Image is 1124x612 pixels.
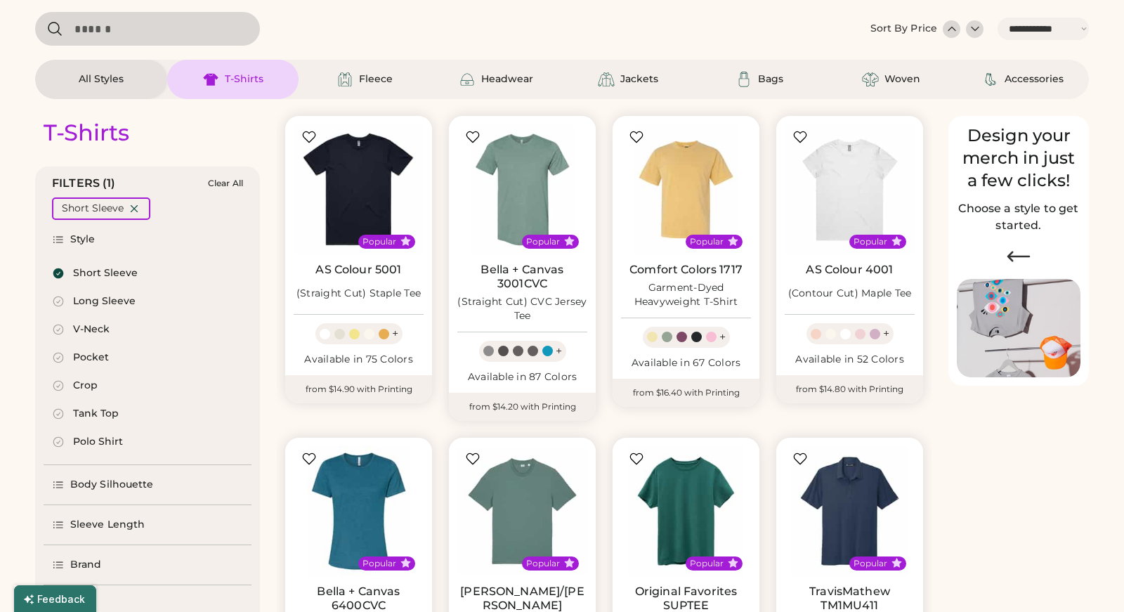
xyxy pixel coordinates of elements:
div: from $14.90 with Printing [285,375,432,403]
div: Polo Shirt [73,435,123,449]
div: T-Shirts [225,72,263,86]
a: AS Colour 5001 [315,263,401,277]
button: Popular Style [728,236,738,247]
div: (Straight Cut) CVC Jersey Tee [457,295,587,323]
div: Available in 75 Colors [294,353,424,367]
div: Popular [362,236,396,247]
a: Bella + Canvas 3001CVC [457,263,587,291]
button: Popular Style [564,558,575,568]
a: AS Colour 4001 [806,263,893,277]
img: Accessories Icon [982,71,999,88]
div: + [392,326,398,341]
div: Sleeve Length [70,518,145,532]
img: AS Colour 5001 (Straight Cut) Staple Tee [294,124,424,254]
div: Popular [362,558,396,569]
div: Brand [70,558,102,572]
button: Popular Style [728,558,738,568]
img: Jackets Icon [598,71,615,88]
button: Popular Style [564,236,575,247]
div: + [556,344,562,359]
div: T-Shirts [44,119,129,147]
button: Popular Style [891,236,902,247]
img: Stanley/Stella SATU001 Creator 2.0 Premium Tee [457,446,587,576]
div: Clear All [208,178,243,188]
div: Sort By Price [870,22,937,36]
div: Short Sleeve [62,202,124,216]
div: Bags [758,72,783,86]
div: Design your merch in just a few clicks! [957,124,1080,192]
img: Comfort Colors 1717 Garment-Dyed Heavyweight T-Shirt [621,124,751,254]
div: (Contour Cut) Maple Tee [788,287,912,301]
img: T-Shirts Icon [202,71,219,88]
div: Popular [854,558,887,569]
img: BELLA + CANVAS 3001CVC (Straight Cut) CVC Jersey Tee [457,124,587,254]
img: AS Colour 4001 (Contour Cut) Maple Tee [785,124,915,254]
div: Available in 52 Colors [785,353,915,367]
button: Popular Style [400,236,411,247]
div: Popular [854,236,887,247]
div: Fleece [359,72,393,86]
div: FILTERS (1) [52,175,116,192]
div: Headwear [481,72,533,86]
img: TravisMathew TM1MU411 Oceanside Solid Polo [785,446,915,576]
div: Popular [526,236,560,247]
img: BELLA + CANVAS 6400CVC (Contour Cut) Relaxed Fit Heather CVC Tee [294,446,424,576]
div: Available in 67 Colors [621,356,751,370]
div: Short Sleeve [73,266,138,280]
div: + [883,326,889,341]
div: Popular [526,558,560,569]
div: Tank Top [73,407,119,421]
div: from $14.20 with Printing [449,393,596,421]
img: Image of Lisa Congdon Eye Print on T-Shirt and Hat [957,279,1080,378]
div: Crop [73,379,98,393]
div: Long Sleeve [73,294,136,308]
div: Available in 87 Colors [457,370,587,384]
div: (Straight Cut) Staple Tee [296,287,421,301]
div: Popular [690,236,724,247]
img: Woven Icon [862,71,879,88]
div: from $14.80 with Printing [776,375,923,403]
img: Original Favorites SUPTEE (Straight Cut) Midweight Supima® Tee [621,446,751,576]
div: Woven [884,72,920,86]
h2: Choose a style to get started. [957,200,1080,234]
div: from $16.40 with Printing [613,379,759,407]
button: Popular Style [891,558,902,568]
a: Comfort Colors 1717 [629,263,743,277]
div: V-Neck [73,323,110,337]
div: Accessories [1005,72,1064,86]
div: All Styles [79,72,124,86]
button: Popular Style [400,558,411,568]
div: Pocket [73,351,109,365]
div: Body Silhouette [70,478,154,492]
div: Style [70,233,96,247]
div: Jackets [620,72,658,86]
div: Popular [690,558,724,569]
div: + [719,330,726,345]
img: Headwear Icon [459,71,476,88]
img: Bags Icon [736,71,752,88]
div: Garment-Dyed Heavyweight T-Shirt [621,281,751,309]
img: Fleece Icon [336,71,353,88]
